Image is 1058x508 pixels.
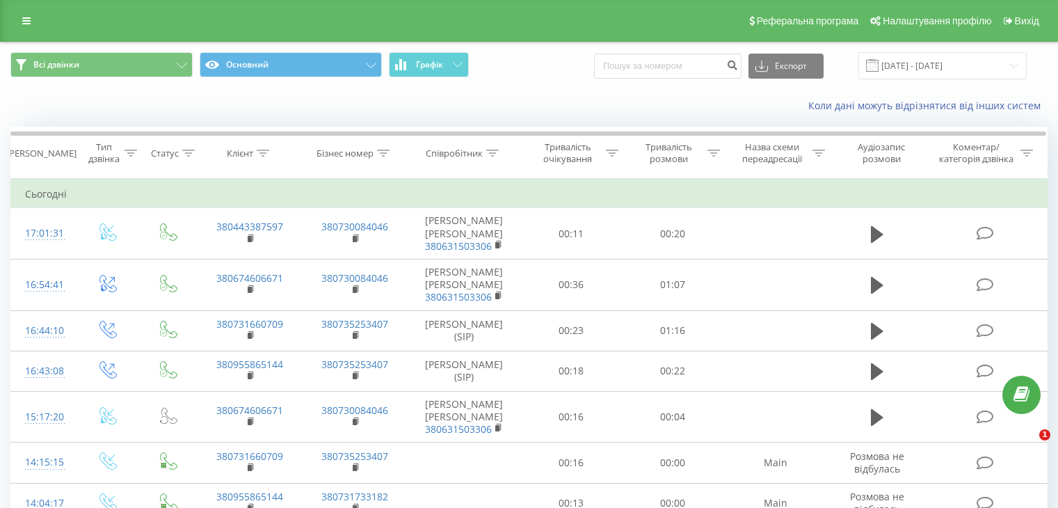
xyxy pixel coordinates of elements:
td: [PERSON_NAME] (SIP) [408,310,521,351]
td: 00:00 [622,443,723,483]
button: Всі дзвінки [10,52,193,77]
td: [PERSON_NAME] [PERSON_NAME] [408,259,521,310]
a: 380731733182 [321,490,388,503]
div: Статус [151,148,179,159]
div: 15:17:20 [25,404,62,431]
a: 380730084046 [321,404,388,417]
div: Назва схеми переадресації [736,141,809,165]
td: 00:23 [521,310,622,351]
div: Клієнт [227,148,253,159]
a: 380631503306 [425,422,492,436]
div: 16:54:41 [25,271,62,299]
a: 380955865144 [216,490,283,503]
td: 00:16 [521,391,622,443]
a: 380735253407 [321,358,388,371]
td: 00:20 [622,208,723,260]
td: 00:11 [521,208,622,260]
span: Графік [416,60,443,70]
div: Тривалість очікування [534,141,603,165]
td: [PERSON_NAME] [PERSON_NAME] [408,208,521,260]
button: Основний [200,52,382,77]
div: Тип дзвінка [88,141,120,165]
div: Бізнес номер [316,148,374,159]
td: 01:16 [622,310,723,351]
td: 01:07 [622,259,723,310]
span: Розмова не відбулась [850,450,904,475]
td: 00:16 [521,443,622,483]
td: 00:04 [622,391,723,443]
div: Коментар/категорія дзвінка [936,141,1017,165]
a: 380674606671 [216,404,283,417]
a: 380674606671 [216,271,283,285]
div: 16:43:08 [25,358,62,385]
button: Графік [389,52,469,77]
a: 380631503306 [425,290,492,303]
a: 380731660709 [216,450,283,463]
td: [PERSON_NAME] (SIP) [408,351,521,391]
div: 14:15:15 [25,449,62,476]
a: Коли дані можуть відрізнятися вiд інших систем [808,99,1048,112]
a: 380730084046 [321,220,388,233]
div: [PERSON_NAME] [6,148,77,159]
td: Сьогодні [11,180,1048,208]
a: 380443387597 [216,220,283,233]
div: Співробітник [426,148,483,159]
td: [PERSON_NAME] [PERSON_NAME] [408,391,521,443]
a: 380735253407 [321,450,388,463]
div: 16:44:10 [25,317,62,344]
td: 00:36 [521,259,622,310]
a: 380955865144 [216,358,283,371]
span: Налаштування профілю [883,15,991,26]
td: 00:18 [521,351,622,391]
span: Вихід [1015,15,1039,26]
td: Main [723,443,828,483]
a: 380631503306 [425,239,492,253]
td: 00:22 [622,351,723,391]
a: 380735253407 [321,317,388,331]
span: Всі дзвінки [33,59,79,70]
input: Пошук за номером [594,54,742,79]
a: 380731660709 [216,317,283,331]
span: Реферальна програма [757,15,859,26]
button: Експорт [748,54,824,79]
span: 1 [1039,429,1050,440]
iframe: Intercom live chat [1011,429,1044,463]
a: 380730084046 [321,271,388,285]
div: Аудіозапис розмови [841,141,922,165]
div: 17:01:31 [25,220,62,247]
div: Тривалість розмови [634,141,704,165]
